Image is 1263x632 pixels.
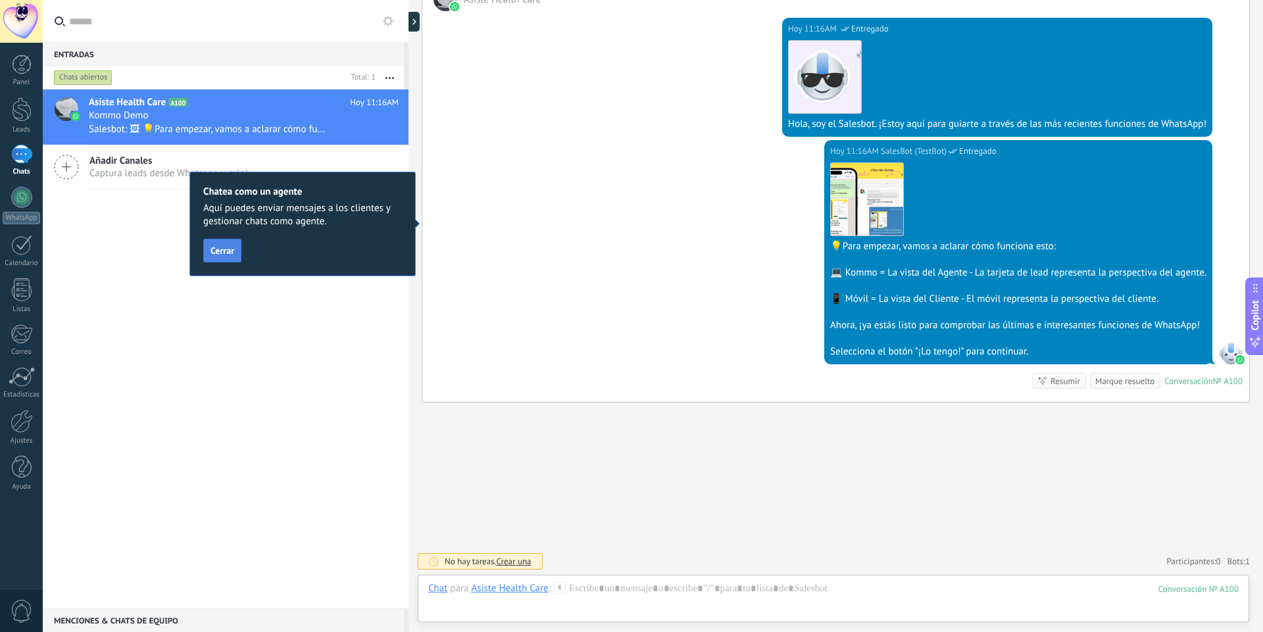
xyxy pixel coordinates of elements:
[549,582,551,595] span: :
[3,437,41,445] div: Ajustes
[376,66,404,89] button: Más
[471,582,548,594] div: Asiste Health Care
[831,163,903,235] img: 64dab595-e34b-4f7c-84d8-6f5f640d31f5
[445,556,532,567] div: No hay tareas.
[959,145,997,158] span: Entregado
[1245,556,1250,567] span: 1
[210,246,234,255] span: Cerrar
[407,12,420,32] div: Mostrar
[3,483,41,491] div: Ayuda
[89,155,248,167] span: Añadir Canales
[3,126,41,134] div: Leads
[1051,375,1080,387] div: Resumir
[54,70,112,85] div: Chats abiertos
[89,167,248,180] span: Captura leads desde Whatsapp y más!
[3,348,41,356] div: Correo
[203,185,402,198] h2: Chatea como un agente
[350,96,399,109] span: Hoy 11:16AM
[3,78,41,87] div: Panel
[450,2,459,11] img: waba.svg
[830,240,1206,253] div: 💡Para empezar, vamos a aclarar cómo funciona esto:
[1213,376,1243,387] div: № A100
[43,42,404,66] div: Entradas
[203,202,402,228] span: Aquí puedes enviar mensajes a los clientes y gestionar chats como agente.
[3,259,41,268] div: Calendario
[1095,375,1154,387] div: Marque resuelto
[1216,556,1221,567] span: 0
[43,608,404,632] div: Menciones & Chats de equipo
[789,41,861,113] img: 183.png
[830,293,1206,306] div: 📱 Móvil = La vista del Cliente - El móvil representa la perspectiva del cliente.
[1227,556,1250,567] span: Bots:
[1166,556,1220,567] a: Participantes:0
[89,123,326,135] span: Salesbot: 🖼 💡Para empezar, vamos a aclarar cómo funciona esto: 💻 Kommo = La vista del Agente - La...
[830,266,1206,280] div: 💻 Kommo = La vista del Agente - La tarjeta de lead representa la perspectiva del agente.
[89,96,166,109] span: Asiste Health Care
[830,145,881,158] div: Hoy 11:16AM
[203,239,241,262] button: Cerrar
[346,71,376,84] div: Total: 1
[71,112,80,121] img: icon
[3,168,41,176] div: Chats
[1235,355,1245,364] img: waba.svg
[3,391,41,399] div: Estadísticas
[3,212,40,224] div: WhatsApp
[830,319,1206,332] div: Ahora, ¡ya estás listo para comprobar las últimas e interesantes funciones de WhatsApp!
[496,556,531,567] span: Crear una
[1249,300,1262,330] span: Copilot
[830,345,1206,358] div: Selecciona el botón "¡Lo tengo!" para continuar.
[851,22,889,36] span: Entregado
[168,98,187,107] span: A100
[788,118,1206,131] div: Hola, soy el Salesbot. ¡Estoy aquí para guiarte a través de las más recientes funciones de WhatsApp!
[1158,583,1239,595] div: 100
[881,145,947,158] span: SalesBot (TestBot)
[450,582,468,595] span: para
[788,22,839,36] div: Hoy 11:16AM
[89,109,149,122] span: Kommo Demo
[1219,341,1243,364] span: SalesBot
[1164,376,1213,387] div: Conversación
[3,305,41,314] div: Listas
[43,89,409,145] a: avatariconAsiste Health CareA100Hoy 11:16AMKommo DemoSalesbot: 🖼 💡Para empezar, vamos a aclarar c...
